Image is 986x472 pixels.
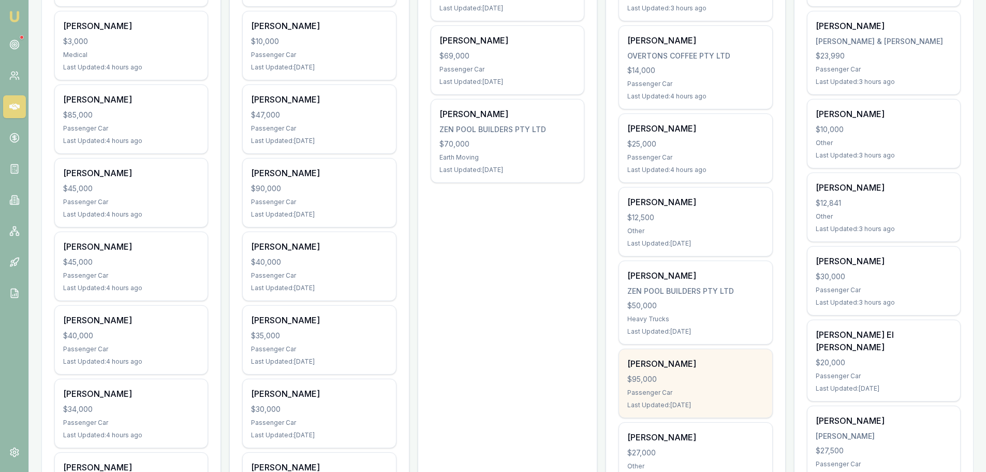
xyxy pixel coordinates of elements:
[63,404,199,414] div: $34,000
[627,327,763,336] div: Last Updated: [DATE]
[816,298,952,307] div: Last Updated: 3 hours ago
[627,92,763,101] div: Last Updated: 4 hours ago
[627,166,763,174] div: Last Updated: 4 hours ago
[63,36,199,47] div: $3,000
[627,4,763,12] div: Last Updated: 3 hours ago
[627,34,763,47] div: [PERSON_NAME]
[816,286,952,294] div: Passenger Car
[816,372,952,380] div: Passenger Car
[63,240,199,253] div: [PERSON_NAME]
[816,51,952,61] div: $23,990
[627,389,763,397] div: Passenger Car
[627,153,763,162] div: Passenger Car
[816,414,952,427] div: [PERSON_NAME]
[627,448,763,458] div: $27,000
[63,419,199,427] div: Passenger Car
[627,357,763,370] div: [PERSON_NAME]
[816,446,952,456] div: $27,500
[63,167,199,179] div: [PERSON_NAME]
[63,63,199,71] div: Last Updated: 4 hours ago
[63,183,199,194] div: $45,000
[816,384,952,393] div: Last Updated: [DATE]
[627,431,763,444] div: [PERSON_NAME]
[251,63,387,71] div: Last Updated: [DATE]
[63,271,199,280] div: Passenger Car
[251,431,387,439] div: Last Updated: [DATE]
[63,257,199,267] div: $45,000
[816,36,952,47] div: [PERSON_NAME] & [PERSON_NAME]
[63,198,199,206] div: Passenger Car
[251,388,387,400] div: [PERSON_NAME]
[816,20,952,32] div: [PERSON_NAME]
[8,10,21,23] img: emu-icon-u.png
[63,388,199,400] div: [PERSON_NAME]
[251,137,387,145] div: Last Updated: [DATE]
[63,357,199,366] div: Last Updated: 4 hours ago
[251,345,387,353] div: Passenger Car
[251,284,387,292] div: Last Updated: [DATE]
[439,4,576,12] div: Last Updated: [DATE]
[439,51,576,61] div: $69,000
[63,137,199,145] div: Last Updated: 4 hours ago
[251,240,387,253] div: [PERSON_NAME]
[816,181,952,194] div: [PERSON_NAME]
[627,286,763,296] div: ZEN POOL BUILDERS PTY LTD
[816,78,952,86] div: Last Updated: 3 hours ago
[251,271,387,280] div: Passenger Car
[816,255,952,267] div: [PERSON_NAME]
[816,271,952,282] div: $30,000
[627,196,763,208] div: [PERSON_NAME]
[627,374,763,384] div: $95,000
[251,198,387,206] div: Passenger Car
[63,314,199,326] div: [PERSON_NAME]
[63,110,199,120] div: $85,000
[816,212,952,221] div: Other
[251,404,387,414] div: $30,000
[439,34,576,47] div: [PERSON_NAME]
[63,93,199,106] div: [PERSON_NAME]
[439,108,576,120] div: [PERSON_NAME]
[251,36,387,47] div: $10,000
[251,257,387,267] div: $40,000
[816,151,952,160] div: Last Updated: 3 hours ago
[251,183,387,194] div: $90,000
[439,78,576,86] div: Last Updated: [DATE]
[63,20,199,32] div: [PERSON_NAME]
[627,227,763,235] div: Other
[439,166,576,174] div: Last Updated: [DATE]
[63,124,199,133] div: Passenger Car
[627,51,763,61] div: OVERTONS COFFEE PTY LTD
[251,93,387,106] div: [PERSON_NAME]
[63,345,199,353] div: Passenger Car
[627,122,763,135] div: [PERSON_NAME]
[63,284,199,292] div: Last Updated: 4 hours ago
[439,65,576,74] div: Passenger Car
[251,314,387,326] div: [PERSON_NAME]
[816,431,952,441] div: [PERSON_NAME]
[63,431,199,439] div: Last Updated: 4 hours ago
[816,460,952,468] div: Passenger Car
[816,108,952,120] div: [PERSON_NAME]
[63,331,199,341] div: $40,000
[251,357,387,366] div: Last Updated: [DATE]
[627,80,763,88] div: Passenger Car
[439,153,576,162] div: Earth Moving
[251,124,387,133] div: Passenger Car
[627,301,763,311] div: $50,000
[63,210,199,219] div: Last Updated: 4 hours ago
[816,225,952,233] div: Last Updated: 3 hours ago
[251,419,387,427] div: Passenger Car
[627,401,763,409] div: Last Updated: [DATE]
[251,51,387,59] div: Passenger Car
[627,269,763,282] div: [PERSON_NAME]
[251,110,387,120] div: $47,000
[627,212,763,223] div: $12,500
[63,51,199,59] div: Medical
[439,124,576,135] div: ZEN POOL BUILDERS PTY LTD
[251,210,387,219] div: Last Updated: [DATE]
[816,198,952,208] div: $12,841
[816,328,952,353] div: [PERSON_NAME] El [PERSON_NAME]
[816,124,952,135] div: $10,000
[251,167,387,179] div: [PERSON_NAME]
[251,331,387,341] div: $35,000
